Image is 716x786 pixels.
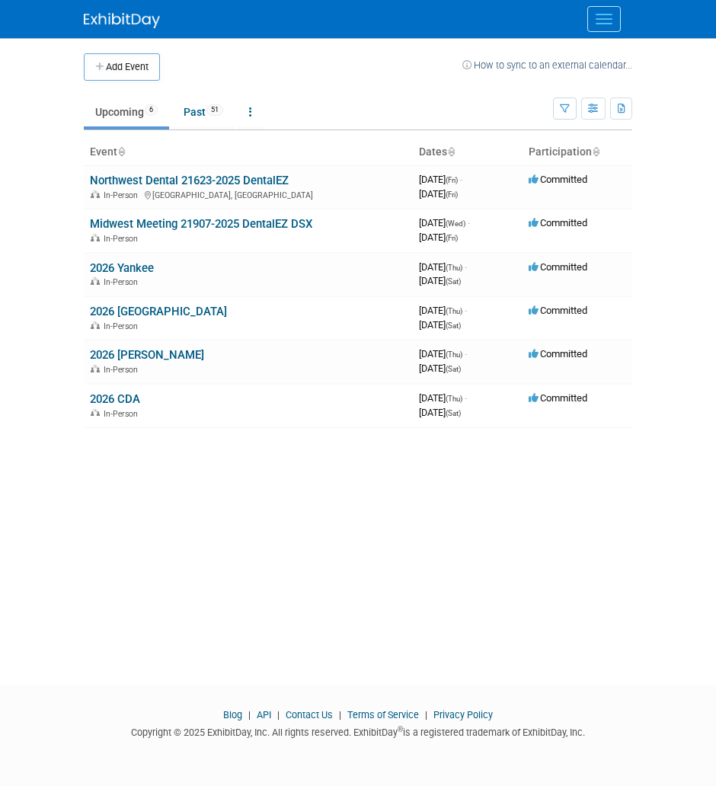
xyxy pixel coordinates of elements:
img: ExhibitDay [84,13,160,28]
span: | [245,709,254,720]
span: (Fri) [446,234,458,242]
img: In-Person Event [91,321,100,329]
span: (Thu) [446,307,462,315]
a: 2026 [GEOGRAPHIC_DATA] [90,305,227,318]
span: | [273,709,283,720]
span: - [460,174,462,185]
span: Committed [529,217,587,228]
span: (Thu) [446,395,462,403]
span: | [335,709,345,720]
span: In-Person [104,409,142,419]
div: Copyright © 2025 ExhibitDay, Inc. All rights reserved. ExhibitDay is a registered trademark of Ex... [84,722,632,740]
span: (Sat) [446,321,461,330]
span: In-Person [104,190,142,200]
span: (Thu) [446,264,462,272]
span: Committed [529,348,587,359]
span: - [468,217,470,228]
a: Blog [223,709,242,720]
span: [DATE] [419,319,461,331]
span: [DATE] [419,261,467,273]
span: [DATE] [419,407,461,418]
img: In-Person Event [91,234,100,241]
span: (Sat) [446,409,461,417]
a: Sort by Event Name [117,145,125,158]
span: [DATE] [419,232,458,243]
img: In-Person Event [91,190,100,198]
button: Menu [587,6,621,32]
span: [DATE] [419,392,467,404]
span: [DATE] [419,188,458,200]
a: Sort by Start Date [447,145,455,158]
span: In-Person [104,321,142,331]
span: [DATE] [419,348,467,359]
span: - [465,261,467,273]
span: (Thu) [446,350,462,359]
span: In-Person [104,234,142,244]
span: [DATE] [419,217,470,228]
span: [DATE] [419,305,467,316]
span: - [465,305,467,316]
span: - [465,392,467,404]
sup: ® [398,725,403,733]
img: In-Person Event [91,277,100,285]
div: [GEOGRAPHIC_DATA], [GEOGRAPHIC_DATA] [90,188,407,200]
button: Add Event [84,53,160,81]
span: Committed [529,305,587,316]
a: Past51 [172,97,235,126]
a: API [257,709,271,720]
a: 2026 CDA [90,392,140,406]
span: (Sat) [446,365,461,373]
th: Event [84,139,413,165]
a: Contact Us [286,709,333,720]
span: Committed [529,174,587,185]
span: Committed [529,261,587,273]
span: In-Person [104,365,142,375]
span: (Fri) [446,190,458,199]
span: (Fri) [446,176,458,184]
span: [DATE] [419,275,461,286]
a: 2026 [PERSON_NAME] [90,348,204,362]
a: Sort by Participation Type [592,145,599,158]
span: [DATE] [419,363,461,374]
span: In-Person [104,277,142,287]
span: - [465,348,467,359]
span: | [421,709,431,720]
a: Privacy Policy [433,709,493,720]
th: Dates [413,139,523,165]
span: [DATE] [419,174,462,185]
a: Northwest Dental 21623-2025 DentalEZ [90,174,289,187]
span: 6 [145,104,158,116]
span: Committed [529,392,587,404]
a: Midwest Meeting 21907-2025 DentalEZ DSX [90,217,312,231]
span: (Wed) [446,219,465,228]
span: 51 [206,104,223,116]
a: Upcoming6 [84,97,169,126]
img: In-Person Event [91,365,100,372]
th: Participation [523,139,632,165]
a: How to sync to an external calendar... [462,59,632,71]
span: (Sat) [446,277,461,286]
img: In-Person Event [91,409,100,417]
a: 2026 Yankee [90,261,154,275]
a: Terms of Service [347,709,419,720]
